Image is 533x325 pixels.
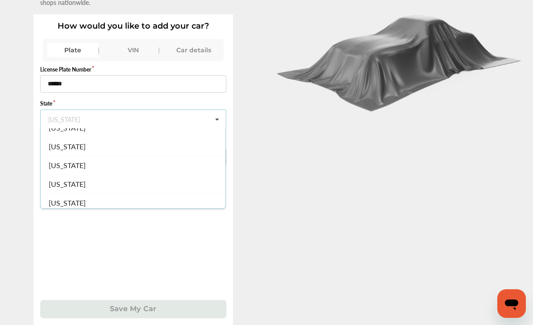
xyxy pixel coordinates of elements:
[49,141,86,152] span: [US_STATE]
[108,43,159,57] div: VIN
[47,43,99,57] div: Plate
[497,289,526,318] iframe: Button to launch messaging window
[49,160,86,170] span: [US_STATE]
[168,43,219,57] div: Car details
[272,8,528,111] img: carCoverBlack.2823a3dccd746e18b3f8.png
[49,179,86,189] span: [US_STATE]
[40,21,227,31] p: How would you like to add your car?
[40,100,227,107] label: State
[49,198,86,208] span: [US_STATE]
[40,66,227,73] label: License Plate Number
